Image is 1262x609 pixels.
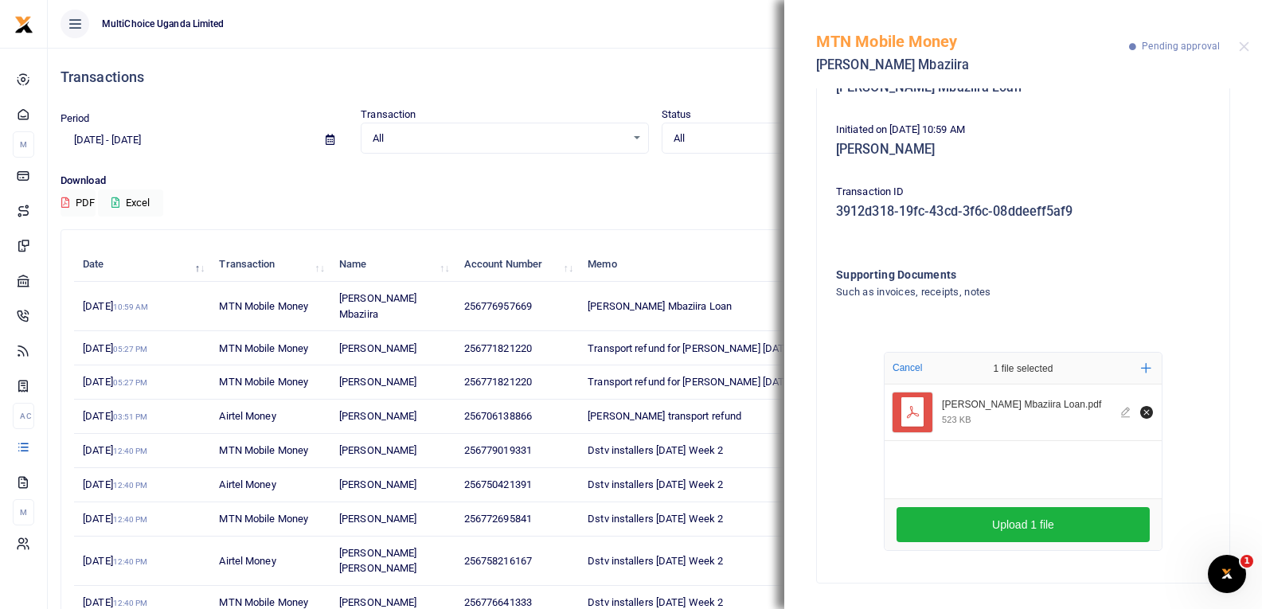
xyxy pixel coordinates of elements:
[836,266,1146,283] h4: Supporting Documents
[83,555,147,567] span: [DATE]
[339,596,416,608] span: [PERSON_NAME]
[942,414,971,425] div: 523 KB
[455,248,580,282] th: Account Number: activate to sort column ascending
[14,18,33,29] a: logo-small logo-large logo-large
[96,17,231,31] span: MultiChoice Uganda Limited
[588,513,723,525] span: Dstv installers [DATE] Week 2
[61,189,96,217] button: PDF
[219,300,308,312] span: MTN Mobile Money
[74,248,210,282] th: Date: activate to sort column descending
[464,555,532,567] span: 256758216167
[1239,41,1249,52] button: Close
[1241,555,1253,568] span: 1
[113,481,148,490] small: 12:40 PM
[113,378,148,387] small: 05:27 PM
[464,444,532,456] span: 256779019331
[836,142,1210,158] h5: [PERSON_NAME]
[884,352,1162,551] div: File Uploader
[83,596,147,608] span: [DATE]
[1138,404,1155,421] button: Remove file
[83,513,147,525] span: [DATE]
[83,342,147,354] span: [DATE]
[464,596,532,608] span: 256776641333
[83,478,147,490] span: [DATE]
[219,513,308,525] span: MTN Mobile Money
[942,399,1112,412] div: Johnson Mbaziira Loan.pdf
[61,68,1249,86] h4: Transactions
[210,248,330,282] th: Transaction: activate to sort column ascending
[14,15,33,34] img: logo-small
[13,499,34,525] li: M
[83,410,147,422] span: [DATE]
[1135,357,1158,380] button: Add more files
[339,376,416,388] span: [PERSON_NAME]
[816,32,1129,51] h5: MTN Mobile Money
[464,376,532,388] span: 256771821220
[83,444,147,456] span: [DATE]
[674,131,926,146] span: All
[113,599,148,607] small: 12:40 PM
[836,283,1146,301] h4: Such as invoices, receipts, notes
[339,342,416,354] span: [PERSON_NAME]
[219,410,275,422] span: Airtel Money
[836,184,1210,201] p: Transaction ID
[662,107,692,123] label: Status
[113,345,148,353] small: 05:27 PM
[13,403,34,429] li: Ac
[339,410,416,422] span: [PERSON_NAME]
[897,507,1150,542] button: Upload 1 file
[588,376,792,388] span: Transport refund for [PERSON_NAME] [DATE]
[464,410,532,422] span: 256706138866
[113,412,148,421] small: 03:51 PM
[83,300,148,312] span: [DATE]
[13,131,34,158] li: M
[219,478,275,490] span: Airtel Money
[464,513,532,525] span: 256772695841
[588,478,723,490] span: Dstv installers [DATE] Week 2
[219,376,308,388] span: MTN Mobile Money
[339,292,416,320] span: [PERSON_NAME] Mbaziira
[836,122,1210,139] p: Initiated on [DATE] 10:59 AM
[588,410,741,422] span: [PERSON_NAME] transport refund
[588,555,723,567] span: Dstv installers [DATE] Week 2
[339,478,416,490] span: [PERSON_NAME]
[219,555,275,567] span: Airtel Money
[113,303,149,311] small: 10:59 AM
[464,478,532,490] span: 256750421391
[219,444,308,456] span: MTN Mobile Money
[61,173,1249,189] p: Download
[1118,404,1135,421] button: Edit file Johnson Mbaziira Loan.pdf
[836,204,1210,220] h5: 3912d318-19fc-43cd-3f6c-08ddeeff5af9
[955,353,1091,385] div: 1 file selected
[373,131,625,146] span: All
[588,444,723,456] span: Dstv installers [DATE] Week 2
[579,248,860,282] th: Memo: activate to sort column ascending
[1208,555,1246,593] iframe: Intercom live chat
[464,300,532,312] span: 256776957669
[816,57,1129,73] h5: [PERSON_NAME] Mbaziira
[219,596,308,608] span: MTN Mobile Money
[361,107,416,123] label: Transaction
[219,342,308,354] span: MTN Mobile Money
[464,342,532,354] span: 256771821220
[339,547,416,575] span: [PERSON_NAME] [PERSON_NAME]
[330,248,455,282] th: Name: activate to sort column ascending
[339,513,416,525] span: [PERSON_NAME]
[83,376,147,388] span: [DATE]
[113,557,148,566] small: 12:40 PM
[61,127,313,154] input: select period
[588,342,792,354] span: Transport refund for [PERSON_NAME] [DATE]
[339,444,416,456] span: [PERSON_NAME]
[1142,41,1220,52] span: Pending approval
[98,189,163,217] button: Excel
[888,357,927,378] button: Cancel
[113,515,148,524] small: 12:40 PM
[588,300,732,312] span: [PERSON_NAME] Mbaziira Loan
[113,447,148,455] small: 12:40 PM
[61,111,90,127] label: Period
